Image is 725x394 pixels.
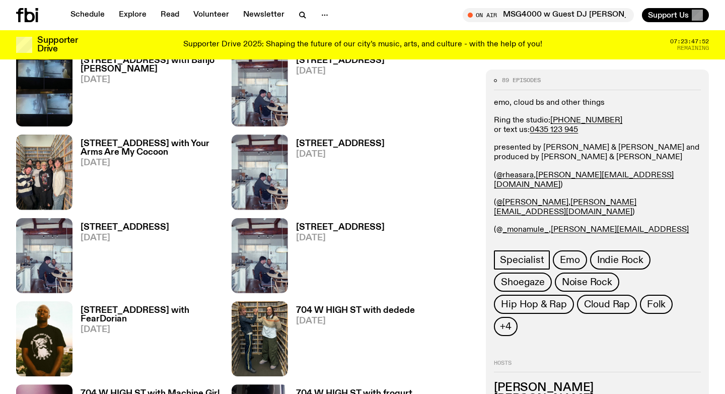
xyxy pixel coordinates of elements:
a: Volunteer [187,8,235,22]
a: @[PERSON_NAME] [496,199,568,207]
span: [DATE] [81,76,232,84]
a: [PHONE_NUMBER] [550,116,622,124]
a: Read [155,8,185,22]
span: Hip Hop & Rap [501,299,566,310]
a: Schedule [64,8,111,22]
button: +4 [494,317,518,336]
a: Explore [113,8,153,22]
h3: [STREET_ADDRESS] with FearDorian [81,306,232,323]
span: Emo [560,254,579,266]
a: [STREET_ADDRESS][DATE] [288,56,385,126]
a: Shoegaze [494,273,551,292]
p: ( , ) [494,198,701,217]
a: [PERSON_NAME][EMAIL_ADDRESS][DOMAIN_NAME] [494,226,689,243]
a: Specialist [494,250,550,270]
img: Artist Your Arms Are My Cocoon in the fbi music library [16,135,72,210]
img: Pat sits at a dining table with his profile facing the camera. Rhea sits to his left facing the c... [16,218,72,293]
h3: Supporter Drive [37,36,78,53]
a: Cloud Rap [577,295,637,314]
span: [DATE] [296,67,385,76]
span: [DATE] [81,159,232,167]
img: Pat sits at a dining table with his profile facing the camera. Rhea sits to his left facing the c... [232,135,288,210]
span: [DATE] [296,234,385,242]
span: [DATE] [296,317,415,325]
span: Indie Rock [597,254,643,266]
h3: [STREET_ADDRESS] [81,223,169,232]
h3: [STREET_ADDRESS] with Your Arms Are My Cocoon [81,140,232,157]
span: Cloud Rap [584,299,630,310]
a: 704 W HIGH ST with dedede[DATE] [288,306,415,376]
a: Newsletter [237,8,291,22]
a: Emo [553,250,587,270]
a: [STREET_ADDRESS] with FearDorian[DATE] [72,306,232,376]
span: Specialist [500,254,544,266]
a: @rheasara [496,171,534,179]
h3: [STREET_ADDRESS] with Banjo [PERSON_NAME] [81,56,232,74]
span: 89 episodes [502,78,541,83]
span: [DATE] [81,234,169,242]
h3: 704 W HIGH ST with dedede [296,306,415,315]
a: _monamule_ [502,226,549,234]
h3: [STREET_ADDRESS] [296,56,385,65]
a: Indie Rock [590,250,650,270]
button: Support Us [642,8,709,22]
p: (@ , ) [494,225,701,244]
a: Noise Rock [555,273,619,292]
span: Shoegaze [501,277,544,288]
h3: [STREET_ADDRESS] [296,140,385,148]
span: Support Us [648,11,689,20]
a: [STREET_ADDRESS][DATE] [72,223,169,293]
a: [STREET_ADDRESS][DATE] [288,140,385,210]
p: ( , ) [494,171,701,190]
span: 07:23:47:52 [670,39,709,44]
h3: [STREET_ADDRESS] [296,223,385,232]
p: emo, cloud bs and other things [494,98,701,108]
a: Folk [640,295,673,314]
p: Supporter Drive 2025: Shaping the future of our city’s music, arts, and culture - with the help o... [183,40,542,49]
img: Pat sits at a dining table with his profile facing the camera. Rhea sits to his left facing the c... [232,218,288,293]
span: [DATE] [81,325,232,334]
a: [PERSON_NAME][EMAIL_ADDRESS][DOMAIN_NAME] [494,171,674,189]
p: Ring the studio: or text us: [494,116,701,135]
span: Remaining [677,45,709,51]
h2: Hosts [494,360,701,372]
a: [STREET_ADDRESS] with Your Arms Are My Cocoon[DATE] [72,140,232,210]
span: Noise Rock [562,277,612,288]
a: [STREET_ADDRESS][DATE] [288,223,385,293]
span: Folk [647,299,666,310]
a: Hip Hop & Rap [494,295,573,314]
p: presented by [PERSON_NAME] & [PERSON_NAME] and produced by [PERSON_NAME] & [PERSON_NAME] [494,143,701,162]
span: +4 [500,321,512,332]
img: Pat sits at a dining table with his profile facing the camera. Rhea sits to his left facing the c... [232,51,288,126]
h3: [PERSON_NAME] [494,382,701,393]
a: [STREET_ADDRESS] with Banjo [PERSON_NAME][DATE] [72,56,232,126]
a: 0435 123 945 [530,126,578,134]
span: [DATE] [296,150,385,159]
button: On AirMSG4000 w Guest DJ [PERSON_NAME] [463,8,634,22]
